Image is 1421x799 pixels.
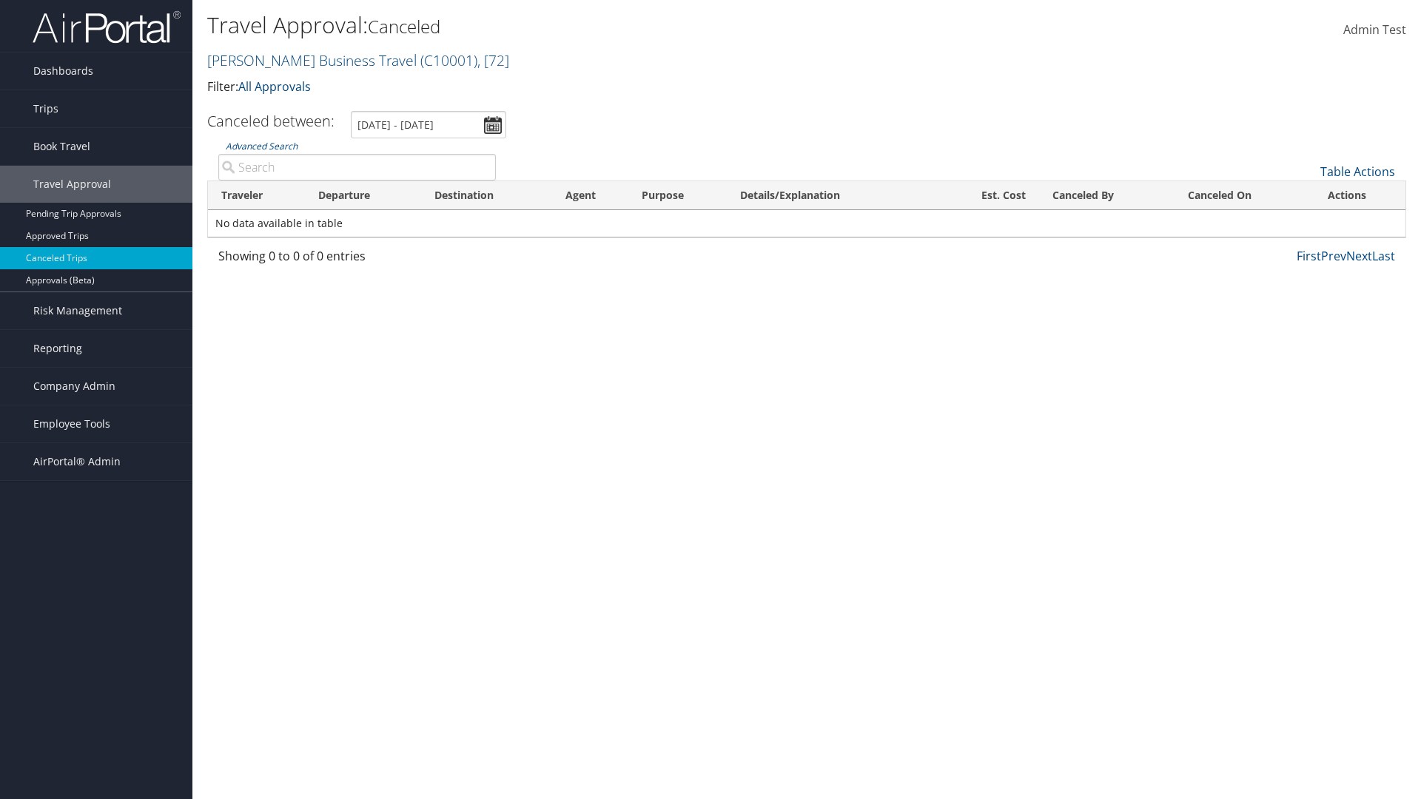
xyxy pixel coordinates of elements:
[33,166,111,203] span: Travel Approval
[421,181,552,210] th: Destination: activate to sort column ascending
[238,78,311,95] a: All Approvals
[1343,21,1406,38] span: Admin Test
[33,292,122,329] span: Risk Management
[33,53,93,90] span: Dashboards
[208,181,305,210] th: Traveler: activate to sort column ascending
[33,128,90,165] span: Book Travel
[1372,248,1395,264] a: Last
[226,140,298,152] a: Advanced Search
[33,330,82,367] span: Reporting
[207,10,1007,41] h1: Travel Approval:
[218,154,496,181] input: Advanced Search
[208,210,1405,237] td: No data available in table
[727,181,936,210] th: Details/Explanation
[33,10,181,44] img: airportal-logo.png
[368,14,440,38] small: Canceled
[1320,163,1395,180] a: Table Actions
[552,181,628,210] th: Agent
[305,181,422,210] th: Departure: activate to sort column ascending
[477,50,509,70] span: , [ 72 ]
[937,181,1039,210] th: Est. Cost: activate to sort column ascending
[628,181,727,210] th: Purpose
[1314,181,1405,210] th: Actions
[33,405,110,442] span: Employee Tools
[1175,181,1314,210] th: Canceled On: activate to sort column ascending
[33,90,58,127] span: Trips
[1297,248,1321,264] a: First
[33,443,121,480] span: AirPortal® Admin
[351,111,506,138] input: [DATE] - [DATE]
[207,111,335,131] h3: Canceled between:
[1321,248,1346,264] a: Prev
[420,50,477,70] span: ( C10001 )
[33,368,115,405] span: Company Admin
[1346,248,1372,264] a: Next
[207,50,509,70] a: [PERSON_NAME] Business Travel
[207,78,1007,97] p: Filter:
[1343,7,1406,53] a: Admin Test
[1039,181,1175,210] th: Canceled By: activate to sort column ascending
[218,247,496,272] div: Showing 0 to 0 of 0 entries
